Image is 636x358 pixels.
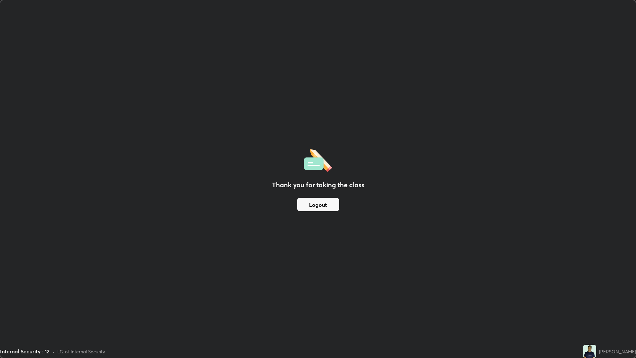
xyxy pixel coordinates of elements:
button: Logout [297,198,339,211]
div: • [52,348,55,355]
h2: Thank you for taking the class [272,180,364,190]
img: d3762dffd6d8475ea9bf86f1b92e1243.jpg [583,345,596,358]
div: [PERSON_NAME] [599,348,636,355]
img: offlineFeedback.1438e8b3.svg [304,147,332,172]
div: L12 of Internal Security [57,348,105,355]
